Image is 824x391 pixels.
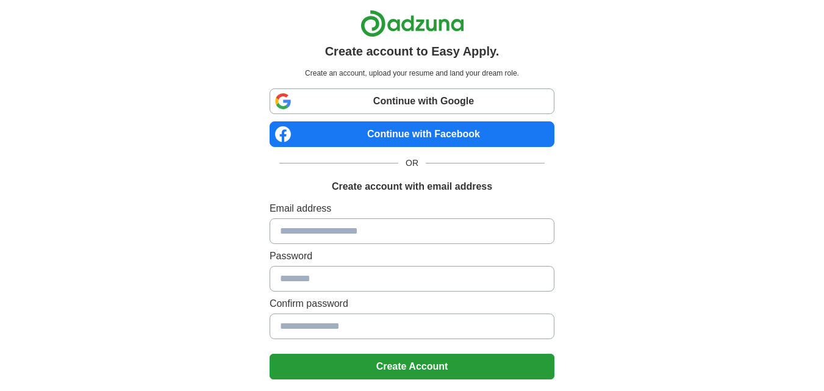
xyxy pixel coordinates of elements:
[270,354,554,379] button: Create Account
[325,42,500,60] h1: Create account to Easy Apply.
[270,88,554,114] a: Continue with Google
[272,68,552,79] p: Create an account, upload your resume and land your dream role.
[398,157,426,170] span: OR
[270,121,554,147] a: Continue with Facebook
[332,179,492,194] h1: Create account with email address
[360,10,464,37] img: Adzuna logo
[270,201,554,216] label: Email address
[270,296,554,311] label: Confirm password
[270,249,554,264] label: Password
